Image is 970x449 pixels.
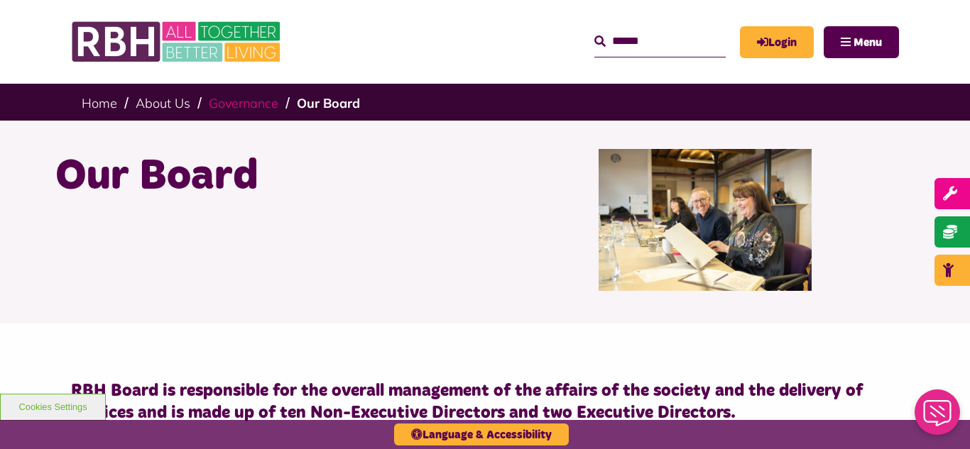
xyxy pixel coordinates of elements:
a: MyRBH [740,26,814,58]
a: Governance [209,95,278,111]
span: Menu [854,37,882,48]
h4: RBH Board is responsible for the overall management of the affairs of the society and the deliver... [71,380,899,424]
img: RBH Board 1 [599,149,812,291]
button: Language & Accessibility [394,423,569,445]
h1: Our Board [55,149,474,204]
a: Our Board [297,95,360,111]
button: Navigation [824,26,899,58]
iframe: Netcall Web Assistant for live chat [906,385,970,449]
a: About Us [136,95,190,111]
input: Search [594,26,726,57]
img: RBH [71,14,284,70]
a: Home [82,95,117,111]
